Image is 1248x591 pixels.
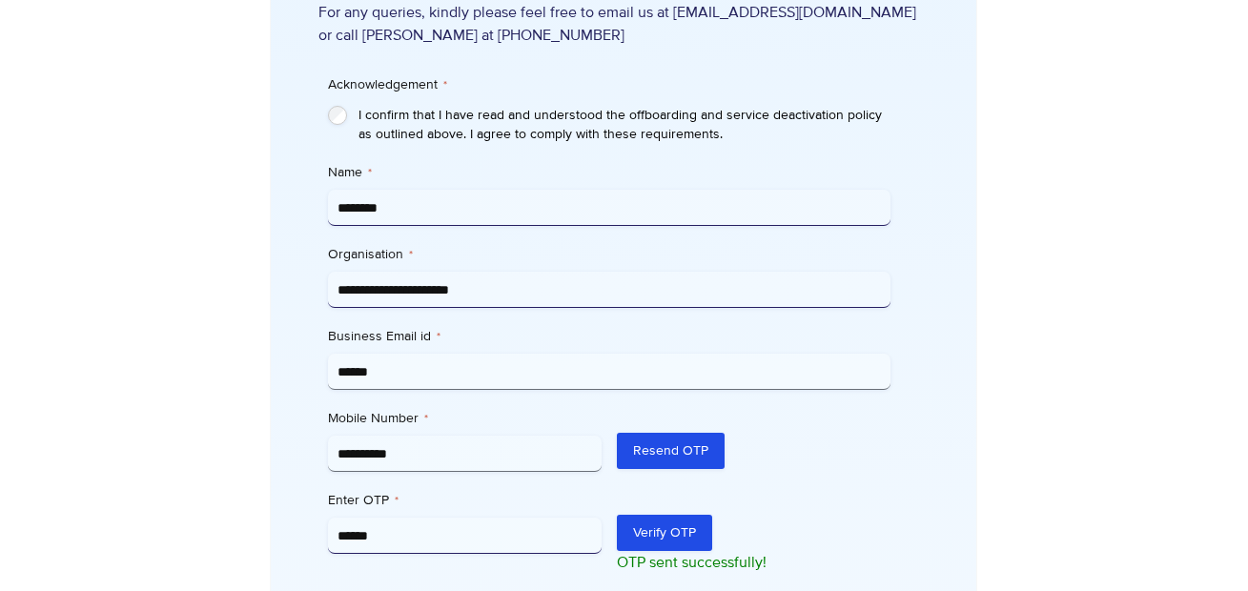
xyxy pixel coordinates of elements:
p: OTP sent successfully! [617,551,890,574]
label: Organisation [328,245,890,264]
label: I confirm that I have read and understood the offboarding and service deactivation policy as outl... [358,106,890,144]
label: Name [328,163,890,182]
label: Enter OTP [328,491,602,510]
label: Business Email id [328,327,890,346]
button: Verify OTP [617,515,712,551]
label: Mobile Number [328,409,602,428]
button: Resend OTP [617,433,725,469]
legend: Acknowledgement [328,75,447,94]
